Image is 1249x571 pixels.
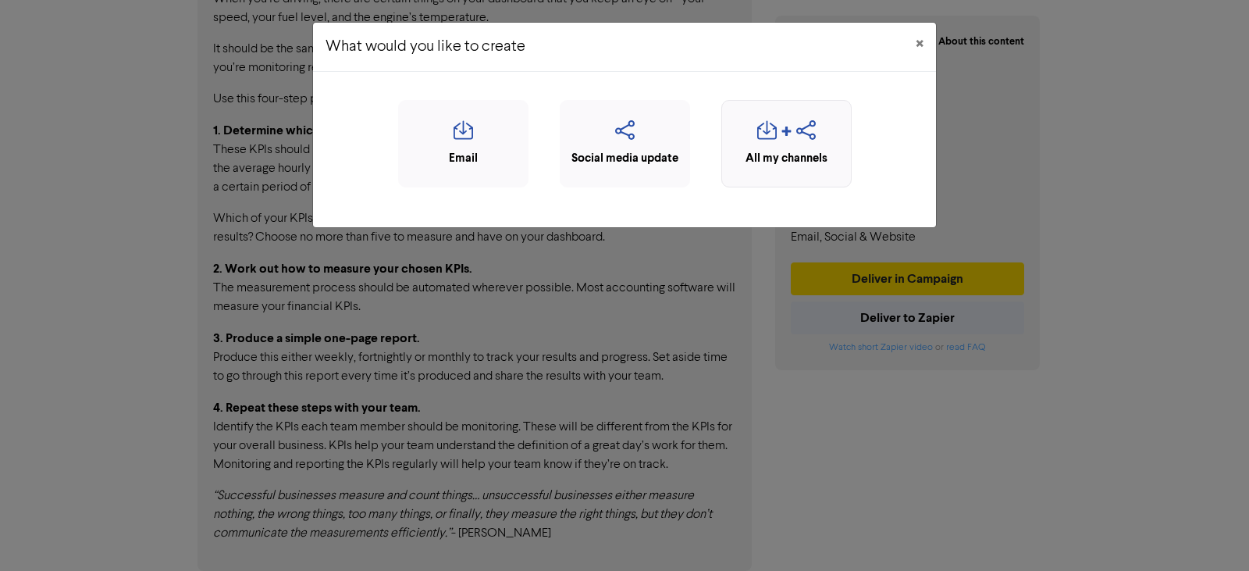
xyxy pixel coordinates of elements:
[903,23,936,66] button: Close
[1171,496,1249,571] iframe: Chat Widget
[730,150,843,168] div: All my channels
[407,150,520,168] div: Email
[326,35,525,59] h5: What would you like to create
[568,150,681,168] div: Social media update
[916,33,923,56] span: ×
